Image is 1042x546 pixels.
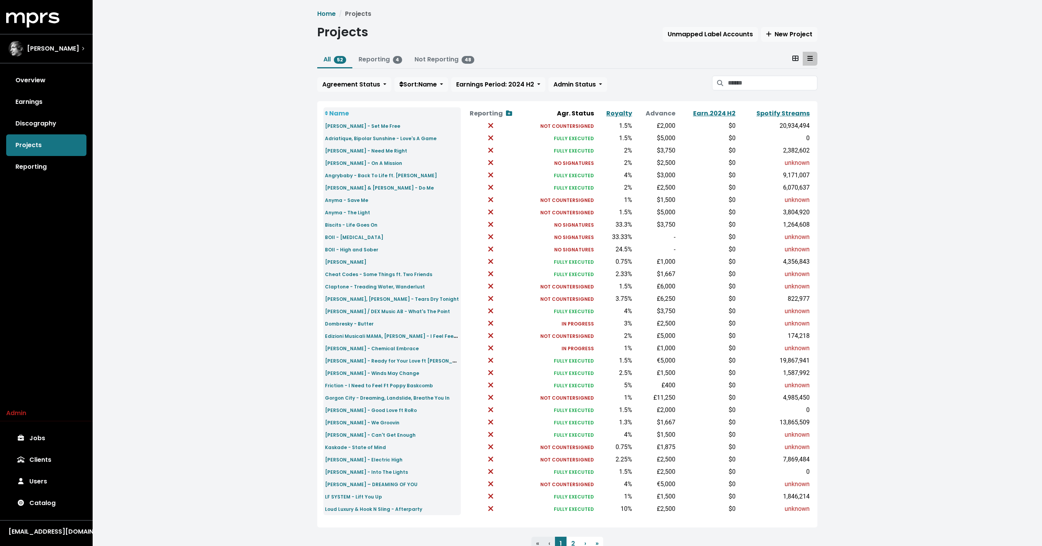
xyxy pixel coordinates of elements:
span: £2,500 [657,468,675,475]
small: [PERSON_NAME] / DEX Music AB - What's The Point [325,308,450,315]
span: unknown [785,270,810,278]
small: [PERSON_NAME] - We Groovin [325,419,399,426]
button: New Project [761,27,817,42]
small: NOT COUNTERSIGNED [540,481,594,488]
td: $0 [677,293,737,305]
td: 3,804,920 [737,206,811,219]
small: [PERSON_NAME] - Winds May Change [325,370,419,376]
td: 1% [595,490,634,503]
span: Agreement Status [322,80,380,89]
span: $1,500 [657,431,675,438]
td: 0 [737,466,811,478]
td: 4% [595,478,634,490]
small: FULLY EXECUTED [554,135,594,142]
span: £2,500 [657,184,675,191]
small: [PERSON_NAME] [325,259,366,265]
td: $0 [677,416,737,429]
a: Dombresky - Butter [325,319,374,328]
td: 10% [595,503,634,515]
td: $0 [677,367,737,379]
td: $0 [677,404,737,416]
small: NO SIGNATURES [554,234,594,241]
a: Not Reporting48 [414,55,474,64]
a: [PERSON_NAME] / DEX Music AB - What's The Point [325,307,450,315]
a: Loud Luxury & Hook N Sling - Afterparty [325,504,422,513]
small: NOT COUNTERSIGNED [540,209,594,216]
small: [PERSON_NAME] - On A Mission [325,160,402,166]
span: £2,000 [657,406,675,414]
span: £1,875 [657,443,675,451]
span: Earnings Period: 2024 H2 [456,80,534,89]
td: $0 [677,392,737,404]
td: $0 [677,206,737,219]
span: $5,000 [657,209,675,216]
td: $0 [677,490,737,503]
td: $0 [677,231,737,243]
input: Search projects [728,76,817,90]
td: 1.5% [595,354,634,367]
a: Earnings [6,91,86,113]
td: 0.75% [595,256,634,268]
a: Reporting4 [359,55,403,64]
a: [PERSON_NAME] - Set Me Free [325,121,400,130]
a: [PERSON_NAME] - Into The Lights [325,467,408,476]
a: [PERSON_NAME], [PERSON_NAME] - Tears Dry Tonight [325,294,459,303]
td: $0 [677,256,737,268]
small: FULLY EXECUTED [554,172,594,179]
td: 9,171,007 [737,169,811,181]
span: $1,500 [657,196,675,203]
span: unknown [785,443,810,451]
span: New Project [766,30,812,39]
a: Overview [6,70,86,91]
td: 4% [595,305,634,317]
a: [PERSON_NAME] - Ready for Your Love ft [PERSON_NAME]-Bexor [325,356,485,365]
button: Admin Status [548,77,607,92]
small: Anyma - The Light [325,209,370,216]
span: unknown [785,480,810,488]
td: 2% [595,157,634,169]
a: Jobs [6,427,86,449]
td: $0 [677,379,737,392]
button: [EMAIL_ADDRESS][DOMAIN_NAME] [6,527,86,537]
a: Anyma - The Light [325,208,370,217]
small: NOT COUNTERSIGNED [540,395,594,401]
td: 2.33% [595,268,634,280]
td: 1,264,608 [737,219,811,231]
a: All52 [323,55,346,64]
td: $0 [677,354,737,367]
a: [PERSON_NAME] - Need Me Right [325,146,407,155]
span: €5,000 [657,357,675,364]
a: Anyma - Save Me [325,195,368,204]
small: [PERSON_NAME] - Set Me Free [325,123,400,129]
td: 1.5% [595,120,634,132]
small: [PERSON_NAME] - Into The Lights [325,469,408,475]
span: £1,500 [657,369,675,376]
td: $0 [677,330,737,342]
span: £5,000 [657,332,675,339]
small: NOT COUNTERSIGNED [540,283,594,290]
td: $0 [677,120,737,132]
span: $1,667 [657,270,675,278]
span: £2,500 [657,505,675,512]
small: NO SIGNATURES [554,246,594,253]
a: Home [317,9,336,18]
small: Gorgon City - Dreaming, Landslide, Breathe You In [325,395,450,401]
small: FULLY EXECUTED [554,432,594,438]
small: NOT COUNTERSIGNED [540,123,594,129]
td: 4,985,450 [737,392,811,404]
small: FULLY EXECUTED [554,506,594,512]
span: unknown [785,246,810,253]
td: 13,865,509 [737,416,811,429]
span: $3,000 [657,171,675,179]
span: unknown [785,505,810,512]
th: Name [323,107,461,120]
span: £6,250 [657,295,675,302]
td: - [634,231,677,243]
a: Users [6,471,86,492]
a: [PERSON_NAME] - Winds May Change [325,368,419,377]
a: Catalog [6,492,86,514]
small: Kaskade - State of Mind [325,444,386,451]
a: [PERSON_NAME] - Electric High [325,455,403,464]
span: $3,750 [657,307,675,315]
td: 1.5% [595,132,634,144]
